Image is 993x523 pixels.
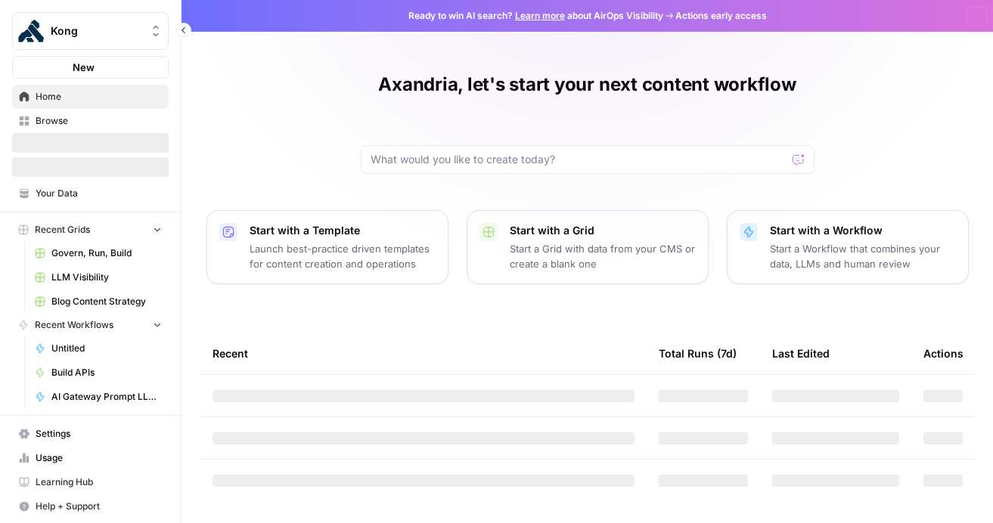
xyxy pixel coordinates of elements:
[36,90,162,104] span: Home
[28,336,169,361] a: Untitled
[35,223,90,237] span: Recent Grids
[727,210,969,284] button: Start with a WorkflowStart a Workflow that combines your data, LLMs and human review
[28,361,169,385] a: Build APIs
[36,114,162,128] span: Browse
[12,218,169,241] button: Recent Grids
[51,342,162,355] span: Untitled
[12,314,169,336] button: Recent Workflows
[213,333,635,374] div: Recent
[28,385,169,409] a: AI Gateway Prompt LLM Visibility
[206,210,448,284] button: Start with a TemplateLaunch best-practice driven templates for content creation and operations
[770,223,956,238] p: Start with a Workflow
[12,85,169,109] a: Home
[12,181,169,206] a: Your Data
[12,446,169,470] a: Usage
[378,73,796,97] h1: Axandria, let's start your next content workflow
[467,210,709,284] button: Start with a GridStart a Grid with data from your CMS or create a blank one
[250,241,436,271] p: Launch best-practice driven templates for content creation and operations
[12,494,169,518] button: Help + Support
[12,422,169,446] a: Settings
[36,427,162,441] span: Settings
[510,223,696,238] p: Start with a Grid
[51,23,142,39] span: Kong
[371,152,787,167] input: What would you like to create today?
[17,17,45,45] img: Kong Logo
[12,109,169,133] a: Browse
[408,9,663,23] span: Ready to win AI search? about AirOps Visibility
[12,56,169,79] button: New
[770,241,956,271] p: Start a Workflow that combines your data, LLMs and human review
[36,187,162,200] span: Your Data
[51,246,162,260] span: Govern, Run, Build
[28,289,169,314] a: Blog Content Strategy
[35,318,113,332] span: Recent Workflows
[73,60,95,75] span: New
[772,333,830,374] div: Last Edited
[675,9,767,23] span: Actions early access
[515,10,565,21] a: Learn more
[12,12,169,50] button: Workspace: Kong
[923,333,964,374] div: Actions
[36,451,162,465] span: Usage
[659,333,737,374] div: Total Runs (7d)
[51,366,162,379] span: Build APIs
[51,390,162,404] span: AI Gateway Prompt LLM Visibility
[51,295,162,308] span: Blog Content Strategy
[28,241,169,265] a: Govern, Run, Build
[12,470,169,494] a: Learning Hub
[510,241,696,271] p: Start a Grid with data from your CMS or create a blank one
[28,265,169,289] a: LLM Visibility
[36,475,162,489] span: Learning Hub
[51,271,162,284] span: LLM Visibility
[36,500,162,513] span: Help + Support
[250,223,436,238] p: Start with a Template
